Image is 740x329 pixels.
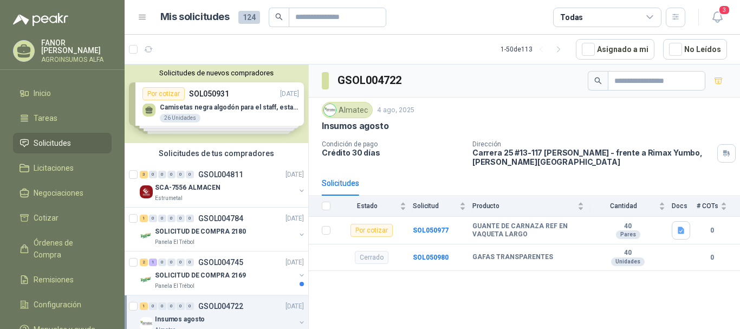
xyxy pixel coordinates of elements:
[13,269,112,290] a: Remisiones
[34,87,51,99] span: Inicio
[158,302,166,310] div: 0
[413,227,449,234] a: SOL050977
[198,171,243,178] p: GSOL004811
[472,196,590,217] th: Producto
[125,143,308,164] div: Solicitudes de tus compradores
[155,194,183,203] p: Estrumetal
[472,140,713,148] p: Dirección
[149,259,157,266] div: 1
[590,222,665,231] b: 40
[140,215,148,222] div: 1
[13,133,112,153] a: Solicitudes
[125,64,308,143] div: Solicitudes de nuevos compradoresPor cotizarSOL050931[DATE] Camisetas negra algodón para el staff...
[158,215,166,222] div: 0
[34,212,59,224] span: Cotizar
[697,225,727,236] b: 0
[177,302,185,310] div: 0
[322,140,464,148] p: Condición de pago
[13,208,112,228] a: Cotizar
[41,56,112,63] p: AGROINSUMOS ALFA
[275,13,283,21] span: search
[13,13,68,26] img: Logo peakr
[718,5,730,15] span: 3
[472,222,584,239] b: GUANTE DE CARNAZA REF EN VAQUETA LARGO
[590,202,657,210] span: Cantidad
[140,212,306,247] a: 1 0 0 0 0 0 GSOL004784[DATE] Company LogoSOLICITUD DE COMPRA 2180Panela El Trébol
[672,196,697,217] th: Docs
[590,196,672,217] th: Cantidad
[13,294,112,315] a: Configuración
[140,302,148,310] div: 1
[34,162,74,174] span: Licitaciones
[13,233,112,265] a: Órdenes de Compra
[198,215,243,222] p: GSOL004784
[472,253,553,262] b: GAFAS TRANSPARENTES
[155,227,246,237] p: SOLICITUD DE COMPRA 2180
[177,215,185,222] div: 0
[501,41,567,58] div: 1 - 50 de 113
[322,177,359,189] div: Solicitudes
[167,259,176,266] div: 0
[186,302,194,310] div: 0
[377,105,414,115] p: 4 ago, 2025
[158,259,166,266] div: 0
[177,171,185,178] div: 0
[129,69,304,77] button: Solicitudes de nuevos compradores
[413,254,449,261] a: SOL050980
[322,148,464,157] p: Crédito 30 días
[186,259,194,266] div: 0
[285,170,304,180] p: [DATE]
[158,171,166,178] div: 0
[322,102,373,118] div: Almatec
[149,215,157,222] div: 0
[472,148,713,166] p: Carrera 25 #13-117 [PERSON_NAME] - frente a Rimax Yumbo , [PERSON_NAME][GEOGRAPHIC_DATA]
[167,171,176,178] div: 0
[238,11,260,24] span: 124
[697,253,727,263] b: 0
[186,171,194,178] div: 0
[167,302,176,310] div: 0
[34,112,57,124] span: Tareas
[177,259,185,266] div: 0
[355,251,388,264] div: Cerrado
[594,77,602,85] span: search
[13,108,112,128] a: Tareas
[337,196,413,217] th: Estado
[707,8,727,27] button: 3
[41,39,112,54] p: FANOR [PERSON_NAME]
[155,270,246,281] p: SOLICITUD DE COMPRA 2169
[140,185,153,198] img: Company Logo
[322,120,388,132] p: Insumos agosto
[140,171,148,178] div: 3
[337,72,403,89] h3: GSOL004722
[34,274,74,286] span: Remisiones
[324,104,336,116] img: Company Logo
[413,196,472,217] th: Solicitud
[149,302,157,310] div: 0
[616,230,640,239] div: Pares
[140,168,306,203] a: 3 0 0 0 0 0 GSOL004811[DATE] Company LogoSCA-7556 ALMACENEstrumetal
[560,11,583,23] div: Todas
[186,215,194,222] div: 0
[160,9,230,25] h1: Mis solicitudes
[34,187,83,199] span: Negociaciones
[413,202,457,210] span: Solicitud
[198,259,243,266] p: GSOL004745
[285,257,304,268] p: [DATE]
[198,302,243,310] p: GSOL004722
[350,224,393,237] div: Por cotizar
[155,282,194,291] p: Panela El Trébol
[140,256,306,291] a: 2 1 0 0 0 0 GSOL004745[DATE] Company LogoSOLICITUD DE COMPRA 2169Panela El Trébol
[34,299,81,311] span: Configuración
[140,259,148,266] div: 2
[285,214,304,224] p: [DATE]
[285,301,304,312] p: [DATE]
[472,202,575,210] span: Producto
[34,237,101,261] span: Órdenes de Compra
[155,238,194,247] p: Panela El Trébol
[590,249,665,257] b: 40
[576,39,654,60] button: Asignado a mi
[13,183,112,203] a: Negociaciones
